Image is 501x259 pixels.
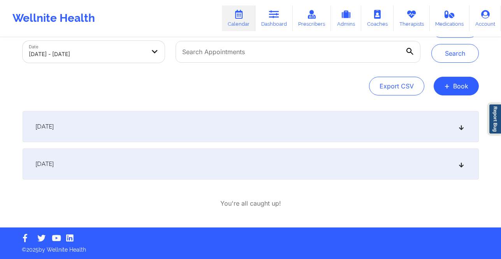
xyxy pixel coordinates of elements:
[35,160,54,168] span: [DATE]
[220,199,281,208] p: You're all caught up!
[255,5,293,31] a: Dashboard
[361,5,394,31] a: Coaches
[444,84,450,88] span: +
[176,41,420,63] input: Search Appointments
[434,77,479,95] button: +Book
[369,77,424,95] button: Export CSV
[29,46,146,63] div: [DATE] - [DATE]
[430,5,470,31] a: Medications
[469,5,501,31] a: Account
[293,5,331,31] a: Prescribers
[394,5,430,31] a: Therapists
[222,5,255,31] a: Calendar
[331,5,361,31] a: Admins
[431,44,479,63] button: Search
[489,104,501,134] a: Report Bug
[35,123,54,130] span: [DATE]
[16,240,485,254] p: © 2025 by Wellnite Health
